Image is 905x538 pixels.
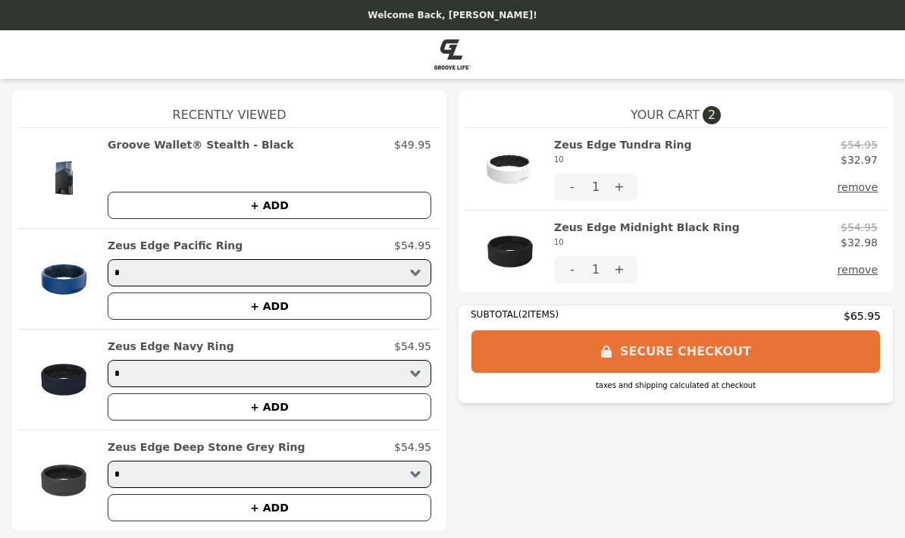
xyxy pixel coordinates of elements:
button: remove [838,256,878,283]
button: - [554,174,590,201]
div: 1 [590,174,601,201]
img: Zeus Edge Deep Stone Grey Ring [27,439,100,521]
h2: Zeus Edge Tundra Ring [554,137,692,167]
img: Zeus Edge Pacific Ring [27,238,100,320]
select: Select a product variant [108,259,431,286]
p: $49.95 [394,137,431,152]
span: $65.95 [844,308,881,324]
button: + [601,174,637,201]
div: 10 [554,152,692,167]
img: Groove Wallet® Stealth - Black [27,137,100,219]
button: remove [838,174,878,201]
img: Brand Logo [434,39,471,70]
p: $54.95 [394,339,431,354]
span: SUBTOTAL [471,309,518,320]
p: $54.95 [394,439,431,455]
p: $54.95 [841,220,878,235]
button: + ADD [108,393,431,421]
h2: Zeus Edge Navy Ring [108,339,234,354]
p: $32.97 [841,152,878,167]
img: Zeus Edge Tundra Ring [474,137,546,201]
div: 10 [554,235,740,250]
p: Welcome Back, [PERSON_NAME]! [9,9,896,21]
button: + ADD [108,192,431,219]
p: $32.98 [841,235,878,250]
p: $54.95 [394,238,431,253]
span: 2 [703,106,721,124]
button: + ADD [108,494,431,521]
button: + [601,256,637,283]
p: $54.95 [841,137,878,152]
img: Zeus Edge Midnight Black Ring [474,220,546,283]
h2: Groove Wallet® Stealth - Black [108,137,293,152]
img: Zeus Edge Navy Ring [27,339,100,421]
div: 1 [590,256,601,283]
h1: Recently Viewed [18,91,440,127]
h2: Zeus Edge Midnight Black Ring [554,220,740,250]
select: Select a product variant [108,461,431,488]
button: + ADD [108,292,431,320]
span: ( 2 ITEMS) [518,309,559,320]
h2: Zeus Edge Deep Stone Grey Ring [108,439,305,455]
h2: Zeus Edge Pacific Ring [108,238,243,253]
div: taxes and shipping calculated at checkout [471,380,881,391]
button: SECURE CHECKOUT [471,330,881,374]
span: YOUR CART [631,106,700,124]
select: Select a product variant [108,360,431,387]
button: - [554,256,590,283]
